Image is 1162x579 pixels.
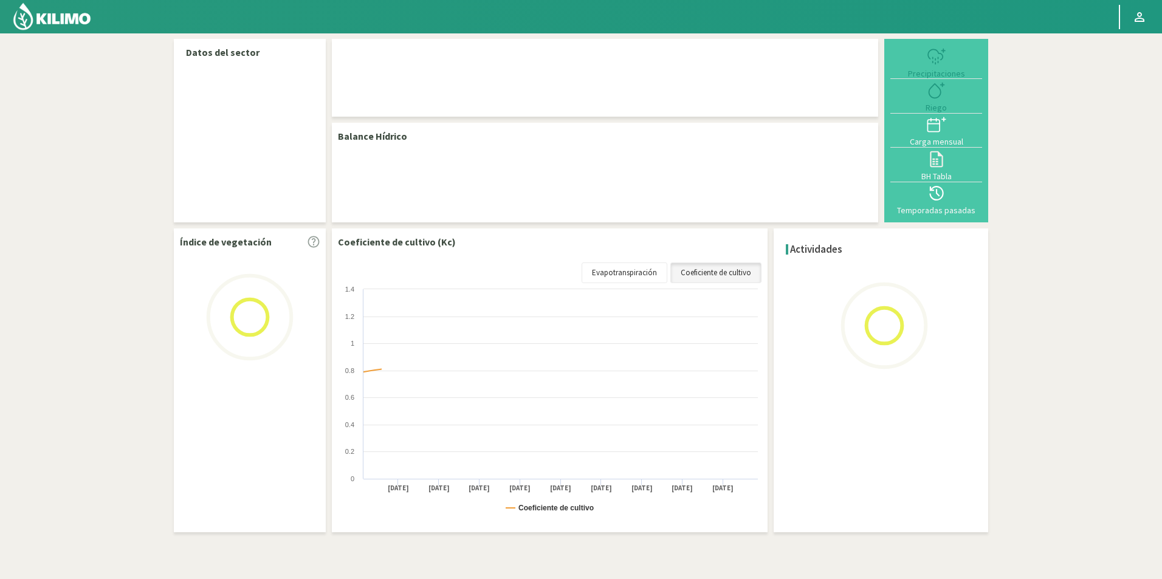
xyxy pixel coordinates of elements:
p: Índice de vegetación [180,235,272,249]
a: Coeficiente de cultivo [670,262,761,283]
text: [DATE] [469,484,490,493]
text: 1 [351,340,354,347]
a: Evapotranspiración [582,262,667,283]
text: [DATE] [631,484,653,493]
div: Riego [894,103,978,112]
text: [DATE] [388,484,409,493]
div: BH Tabla [894,172,978,180]
div: Temporadas pasadas [894,206,978,214]
text: 0.6 [345,394,354,401]
text: 0.8 [345,367,354,374]
text: 1.2 [345,313,354,320]
text: 1.4 [345,286,354,293]
button: Carga mensual [890,114,982,148]
text: [DATE] [672,484,693,493]
img: Kilimo [12,2,92,31]
text: 0 [351,475,354,482]
button: BH Tabla [890,148,982,182]
text: 0.2 [345,448,354,455]
text: [DATE] [428,484,450,493]
button: Temporadas pasadas [890,182,982,216]
text: [DATE] [509,484,531,493]
text: Coeficiente de cultivo [518,504,594,512]
text: [DATE] [550,484,571,493]
text: 0.4 [345,421,354,428]
text: [DATE] [712,484,734,493]
p: Coeficiente de cultivo (Kc) [338,235,456,249]
img: Loading... [823,265,945,386]
div: Carga mensual [894,137,978,146]
img: Loading... [189,256,311,378]
button: Precipitaciones [890,45,982,79]
div: Precipitaciones [894,69,978,78]
text: [DATE] [591,484,612,493]
h4: Actividades [790,244,842,255]
p: Datos del sector [186,45,314,60]
p: Balance Hídrico [338,129,407,143]
button: Riego [890,79,982,113]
